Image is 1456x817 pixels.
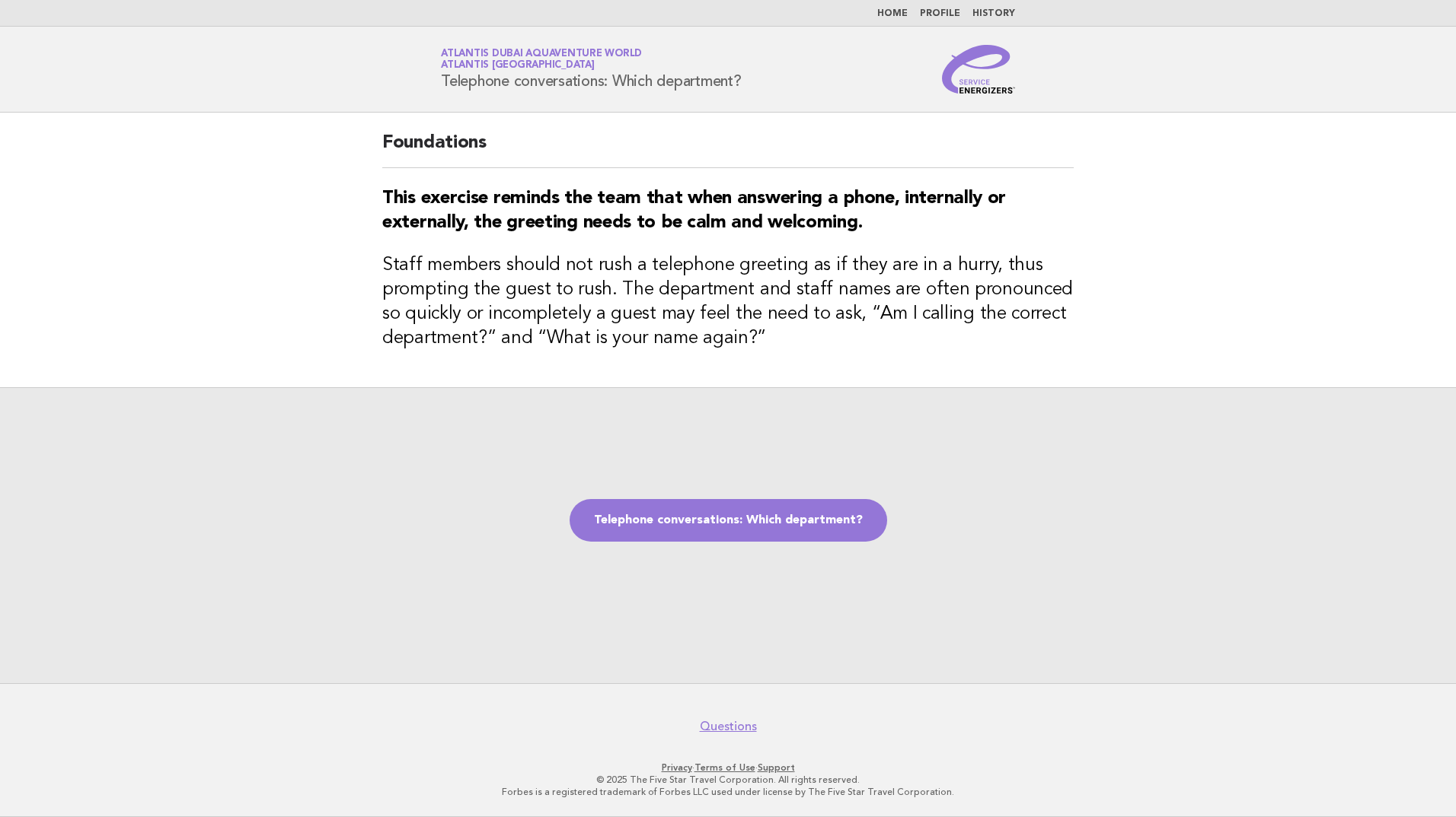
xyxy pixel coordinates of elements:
[262,761,1194,774] p: · ·
[570,499,887,542] a: Telephone conversations: Which department?
[382,189,1006,232] strong: This exercise reminds the team that when answering a phone, internally or externally, the greetin...
[262,786,1194,798] p: Forbes is a registered trademark of Forbes LLC used under license by The Five Star Travel Corpora...
[694,762,755,773] a: Terms of Use
[382,131,1074,168] h2: Foundations
[758,762,795,773] a: Support
[441,61,595,71] span: Atlantis [GEOGRAPHIC_DATA]
[942,45,1015,94] img: Service Energizers
[262,774,1194,786] p: © 2025 The Five Star Travel Corporation. All rights reserved.
[877,9,908,18] a: Home
[920,9,960,18] a: Profile
[441,49,642,70] a: Atlantis Dubai Aquaventure WorldAtlantis [GEOGRAPHIC_DATA]
[700,719,757,734] a: Questions
[972,9,1015,18] a: History
[382,253,1074,351] h3: Staff members should not rush a telephone greeting as if they are in a hurry, thus prompting the ...
[441,49,742,89] h1: Telephone conversations: Which department?
[662,762,692,773] a: Privacy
